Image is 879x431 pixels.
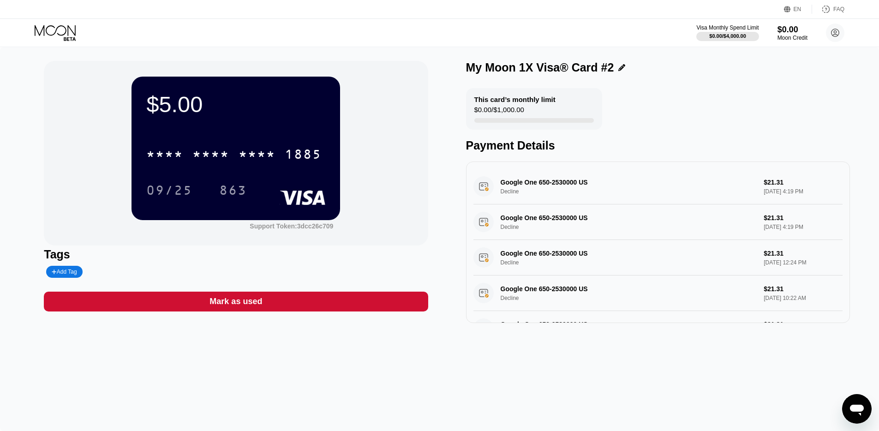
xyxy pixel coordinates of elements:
[44,248,428,261] div: Tags
[250,222,333,230] div: Support Token:3dcc26c709
[833,6,844,12] div: FAQ
[46,266,82,278] div: Add Tag
[812,5,844,14] div: FAQ
[696,24,759,41] div: Visa Monthly Spend Limit$0.00/$4,000.00
[777,25,807,35] div: $0.00
[250,222,333,230] div: Support Token: 3dcc26c709
[139,179,199,202] div: 09/25
[696,24,759,31] div: Visa Monthly Spend Limit
[777,35,807,41] div: Moon Credit
[784,5,812,14] div: EN
[52,269,77,275] div: Add Tag
[44,292,428,311] div: Mark as used
[466,61,614,74] div: My Moon 1X Visa® Card #2
[209,296,262,307] div: Mark as used
[212,179,254,202] div: 863
[777,25,807,41] div: $0.00Moon Credit
[794,6,801,12] div: EN
[842,394,872,424] iframe: Button to launch messaging window, conversation in progress
[146,184,192,199] div: 09/25
[709,33,746,39] div: $0.00 / $4,000.00
[219,184,247,199] div: 863
[474,106,524,118] div: $0.00 / $1,000.00
[285,148,322,163] div: 1885
[474,96,556,103] div: This card’s monthly limit
[146,91,325,117] div: $5.00
[466,139,850,152] div: Payment Details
